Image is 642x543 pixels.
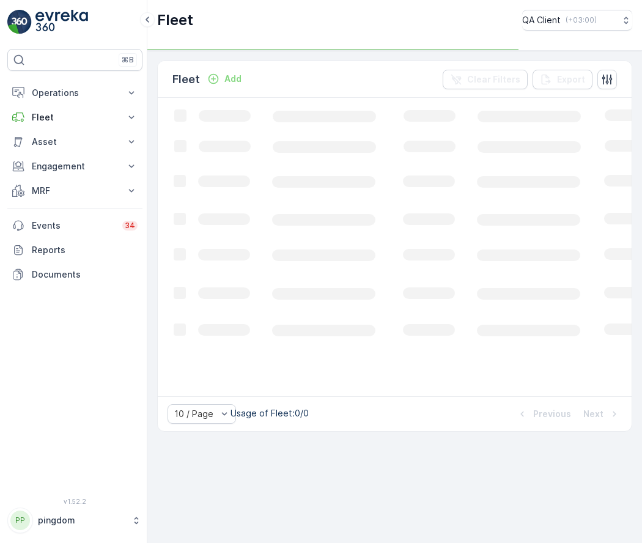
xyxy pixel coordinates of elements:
[443,70,528,89] button: Clear Filters
[533,70,592,89] button: Export
[32,87,118,99] p: Operations
[32,244,138,256] p: Reports
[522,10,632,31] button: QA Client(+03:00)
[7,498,142,505] span: v 1.52.2
[122,55,134,65] p: ⌘B
[7,154,142,179] button: Engagement
[7,508,142,533] button: PPpingdom
[7,130,142,154] button: Asset
[157,10,193,30] p: Fleet
[7,179,142,203] button: MRF
[7,238,142,262] a: Reports
[467,73,520,86] p: Clear Filters
[172,71,200,88] p: Fleet
[7,81,142,105] button: Operations
[32,111,118,124] p: Fleet
[7,105,142,130] button: Fleet
[583,408,603,420] p: Next
[32,160,118,172] p: Engagement
[38,514,125,526] p: pingdom
[125,221,135,231] p: 34
[32,220,115,232] p: Events
[32,136,118,148] p: Asset
[32,185,118,197] p: MRF
[10,511,30,530] div: PP
[7,10,32,34] img: logo
[224,73,242,85] p: Add
[231,407,309,419] p: Usage of Fleet : 0/0
[557,73,585,86] p: Export
[32,268,138,281] p: Documents
[582,407,622,421] button: Next
[522,14,561,26] p: QA Client
[515,407,572,421] button: Previous
[7,213,142,238] a: Events34
[7,262,142,287] a: Documents
[202,72,246,86] button: Add
[566,15,597,25] p: ( +03:00 )
[35,10,88,34] img: logo_light-DOdMpM7g.png
[533,408,571,420] p: Previous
